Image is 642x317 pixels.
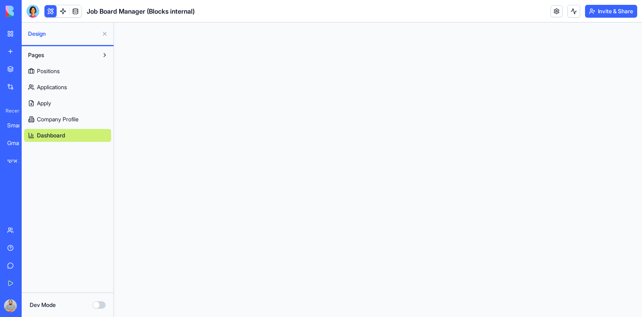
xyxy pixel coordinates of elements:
img: logo [6,6,55,17]
div: Gmail Email Sender [7,139,30,147]
a: Apply [24,97,111,110]
span: Dashboard [37,131,65,139]
span: Pages [28,51,44,59]
a: Company Profile [24,113,111,126]
div: ניהול משימות אישי [7,157,30,165]
a: Positions [24,65,111,78]
button: Pages [24,49,98,61]
a: Gmail Email Sender [2,135,35,151]
img: ACg8ocINnUFOES7OJTbiXTGVx5LDDHjA4HP-TH47xk9VcrTT7fmeQxI=s96-c [4,299,17,312]
span: Positions [37,67,60,75]
a: Smart CRM [2,117,35,133]
a: Dashboard [24,129,111,142]
button: Invite & Share [585,5,637,18]
div: Smart CRM [7,121,30,129]
span: Job Board Manager (Blocks internal) [87,6,195,16]
span: Design [28,30,98,38]
span: Recent [2,108,19,114]
span: Apply [37,99,51,107]
a: ניהול משימות אישי [2,153,35,169]
span: Company Profile [37,115,79,123]
label: Dev Mode [30,301,56,309]
a: Applications [24,81,111,94]
span: Applications [37,83,67,91]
